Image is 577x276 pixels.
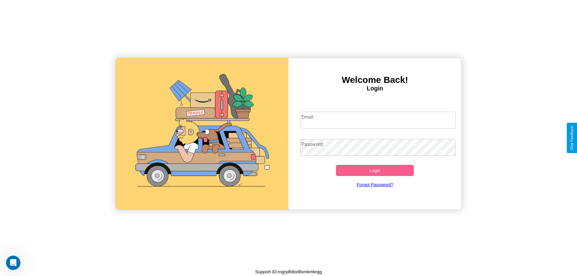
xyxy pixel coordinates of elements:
[288,75,461,85] h3: Welcome Back!
[255,268,322,276] p: Support ID: mgrpl68oi9lxmkmkrgg
[116,58,288,210] img: gif
[570,126,574,150] div: Give Feedback
[336,165,414,176] button: Login
[6,256,20,270] iframe: Intercom live chat
[288,85,461,92] h4: Login
[297,176,453,193] a: Forgot Password?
